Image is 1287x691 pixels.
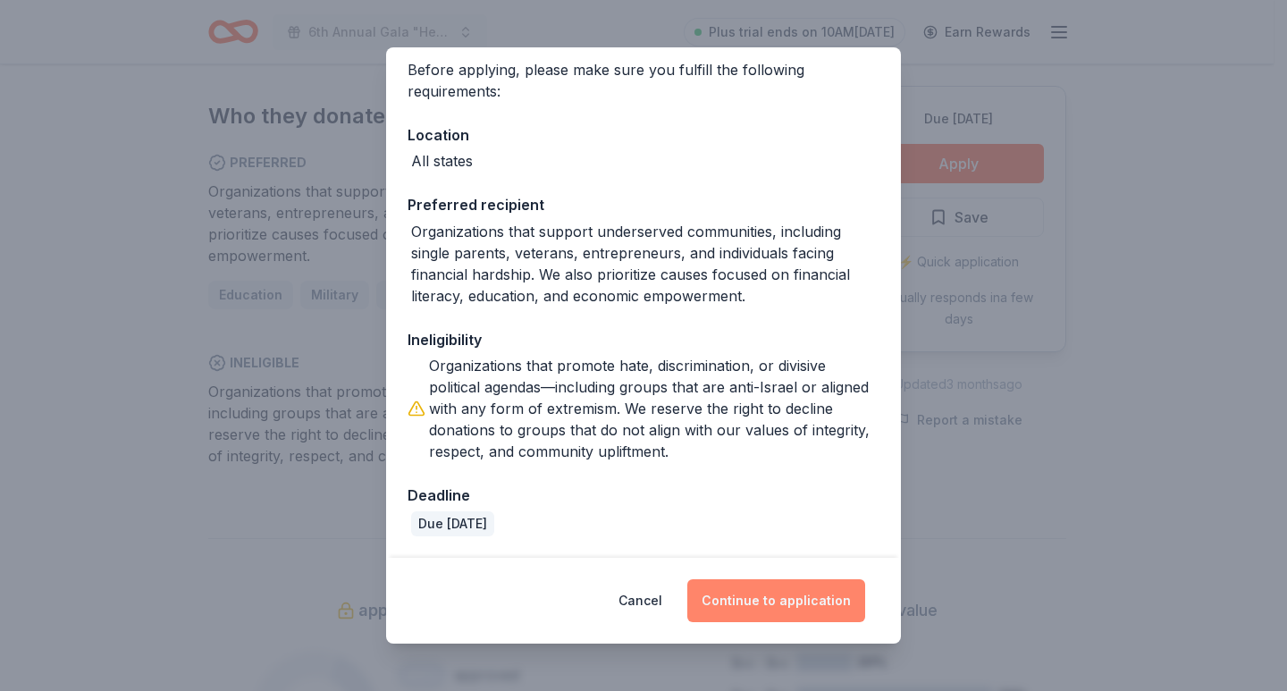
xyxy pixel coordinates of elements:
div: Location [408,123,879,147]
div: Ineligibility [408,328,879,351]
div: Organizations that support underserved communities, including single parents, veterans, entrepren... [411,221,879,307]
div: Deadline [408,484,879,507]
div: All states [411,150,473,172]
div: Organizations that promote hate, discrimination, or divisive political agendas—including groups t... [429,355,879,462]
button: Continue to application [687,579,865,622]
button: Cancel [618,579,662,622]
div: Due [DATE] [411,511,494,536]
div: Preferred recipient [408,193,879,216]
div: Before applying, please make sure you fulfill the following requirements: [408,59,879,102]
